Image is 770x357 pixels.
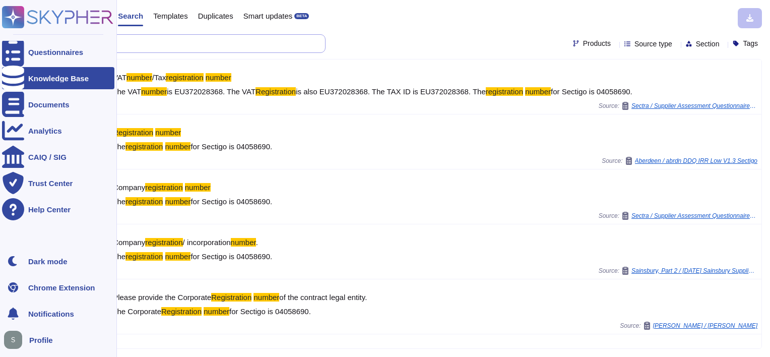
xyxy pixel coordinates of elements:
[28,127,62,135] div: Analytics
[2,276,114,299] a: Chrome Extension
[631,268,757,274] span: Sainsbury, Part 2 / [DATE] Sainsbury Supplier details and questions Copy
[183,238,231,247] span: / incorporation
[125,252,163,261] mark: registration
[602,157,757,165] span: Source:
[113,128,153,137] mark: Registration
[2,67,114,89] a: Knowledge Base
[696,40,720,47] span: Section
[190,197,272,206] span: for Sectigo is 04058690.
[28,75,89,82] div: Knowledge Base
[631,103,757,109] span: Sectra / Supplier Assessment Questionnaire Sectigo
[155,128,181,137] mark: number
[229,307,311,316] span: for Sectigo is 04058690.
[190,252,272,261] span: for Sectigo is 04058690.
[583,40,611,47] span: Products
[634,40,672,47] span: Source type
[112,307,161,316] span: The Corporate
[231,238,256,247] mark: number
[620,322,757,330] span: Source:
[145,183,182,192] mark: registration
[599,102,757,110] span: Source:
[141,87,167,96] mark: number
[296,87,486,96] span: is also EU372028368. The TAX ID is EU372028368. The
[185,183,211,192] mark: number
[167,87,255,96] span: is EU372028368. The VAT
[113,293,211,302] span: Please provide the Corporate
[112,87,141,96] span: The VAT
[743,40,758,47] span: Tags
[198,12,233,20] span: Duplicates
[206,73,231,82] mark: number
[112,197,125,206] span: The
[2,120,114,142] a: Analytics
[113,73,126,82] span: VAT
[255,87,296,96] mark: Registration
[243,12,293,20] span: Smart updates
[152,73,166,82] span: /Tax
[28,48,83,56] div: Questionnaires
[28,153,67,161] div: CAIQ / SIG
[2,198,114,220] a: Help Center
[165,197,191,206] mark: number
[2,41,114,63] a: Questionnaires
[28,284,95,291] div: Chrome Extension
[256,238,258,247] span: .
[161,307,202,316] mark: Registration
[599,267,757,275] span: Source:
[635,158,757,164] span: Aberdeen / abrdn DDQ IRR Low V1.3 Sectigo
[253,293,279,302] mark: number
[2,93,114,115] a: Documents
[4,331,22,349] img: user
[118,12,143,20] span: Search
[113,183,145,192] span: Company
[145,238,182,247] mark: registration
[165,142,191,151] mark: number
[125,142,163,151] mark: registration
[294,13,309,19] div: BETA
[40,35,315,52] input: Search a question or template...
[125,197,163,206] mark: registration
[112,252,125,261] span: The
[28,206,71,213] div: Help Center
[29,336,53,344] span: Profile
[112,142,125,151] span: The
[166,73,203,82] mark: registration
[2,146,114,168] a: CAIQ / SIG
[165,252,191,261] mark: number
[153,12,187,20] span: Templates
[2,329,29,351] button: user
[113,238,145,247] span: Company
[551,87,632,96] span: for Sectigo is 04058690.
[204,307,229,316] mark: number
[486,87,523,96] mark: registration
[28,258,68,265] div: Dark mode
[279,293,367,302] span: of the contract legal entity.
[28,101,70,108] div: Documents
[2,172,114,194] a: Trust Center
[631,213,757,219] span: Sectra / Supplier Assessment Questionnaire Sectigo
[28,180,73,187] div: Trust Center
[211,293,251,302] mark: Registration
[28,310,74,318] span: Notifications
[599,212,757,220] span: Source:
[190,142,272,151] span: for Sectigo is 04058690.
[525,87,551,96] mark: number
[126,73,152,82] mark: number
[653,323,757,329] span: [PERSON_NAME] / [PERSON_NAME]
